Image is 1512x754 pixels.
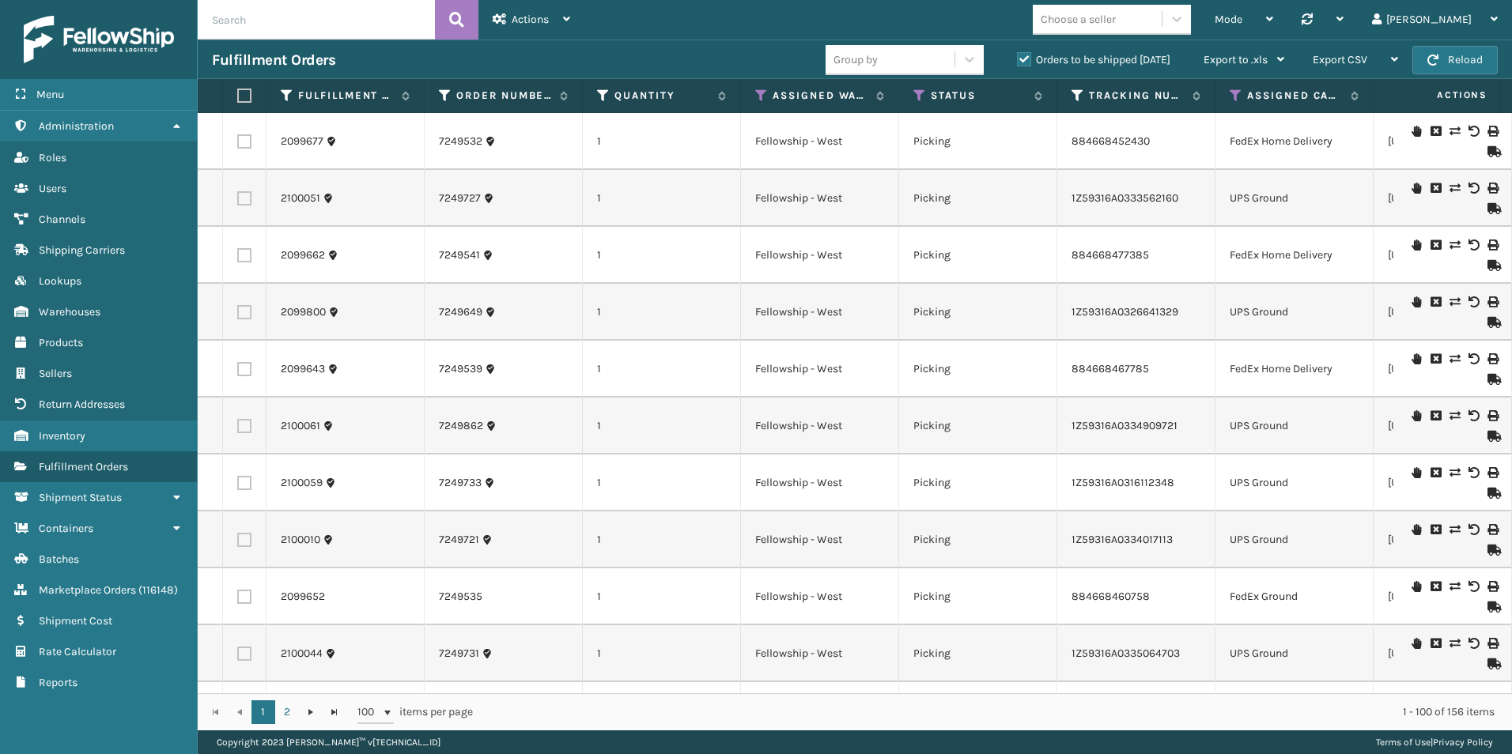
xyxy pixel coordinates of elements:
[1487,353,1497,364] i: Print Label
[39,182,66,195] span: Users
[39,243,125,257] span: Shipping Carriers
[1412,581,1421,592] i: On Hold
[1487,296,1497,307] i: Print Label
[39,367,72,380] span: Sellers
[1487,601,1497,613] i: Mark as Shipped
[299,700,323,724] a: Go to the next page
[1450,296,1459,307] i: Change shipping
[1487,126,1497,137] i: Print Label
[281,589,325,605] a: 2099652
[1469,524,1478,535] i: Void Label
[1487,239,1497,251] i: Print Label
[1431,410,1440,421] i: Cancel Fulfillment Order
[1431,524,1440,535] i: Cancel Fulfillment Order
[1450,581,1459,592] i: Change shipping
[39,398,125,411] span: Return Addresses
[281,646,323,662] a: 2100044
[899,511,1057,568] td: Picking
[39,552,79,566] span: Batches
[741,511,899,568] td: Fellowship - West
[583,170,741,227] td: 1
[1215,170,1374,227] td: UPS Ground
[357,700,473,724] span: items per page
[439,589,482,605] a: 7249535
[1450,126,1459,137] i: Change shipping
[583,227,741,284] td: 1
[741,682,899,739] td: Fellowship - West
[1487,658,1497,669] i: Mark as Shipped
[1450,467,1459,478] i: Change shipping
[1412,239,1421,251] i: On Hold
[1412,410,1421,421] i: On Hold
[439,646,479,662] a: 7249731
[773,89,868,103] label: Assigned Warehouse
[439,361,482,377] a: 7249539
[281,532,320,548] a: 2100010
[1487,581,1497,592] i: Print Label
[583,568,741,625] td: 1
[1215,568,1374,625] td: FedEx Ground
[741,284,899,341] td: Fellowship - West
[439,532,479,548] a: 7249721
[583,511,741,568] td: 1
[1469,638,1478,649] i: Void Label
[1469,467,1478,478] i: Void Label
[298,89,394,103] label: Fulfillment Order Id
[39,522,93,535] span: Containers
[281,247,325,263] a: 2099662
[1487,524,1497,535] i: Print Label
[24,16,174,63] img: logo
[1215,511,1374,568] td: UPS Ground
[323,700,346,724] a: Go to the last page
[1487,260,1497,271] i: Mark as Shipped
[583,113,741,170] td: 1
[1072,419,1177,432] a: 1Z59316A0334909721
[1450,410,1459,421] i: Change shipping
[1431,296,1440,307] i: Cancel Fulfillment Order
[281,134,323,149] a: 2099677
[1487,183,1497,194] i: Print Label
[275,700,299,724] a: 2
[899,625,1057,682] td: Picking
[1487,545,1497,556] i: Mark as Shipped
[1215,284,1374,341] td: UPS Ground
[281,304,326,320] a: 2099800
[1072,533,1173,546] a: 1Z59316A0334017113
[1215,625,1374,682] td: UPS Ground
[741,341,899,398] td: Fellowship - West
[1215,13,1242,26] span: Mode
[1431,126,1440,137] i: Cancel Fulfillment Order
[1204,53,1268,66] span: Export to .xls
[741,227,899,284] td: Fellowship - West
[1469,581,1478,592] i: Void Label
[1487,431,1497,442] i: Mark as Shipped
[281,475,323,491] a: 2100059
[1376,737,1431,748] a: Terms of Use
[1412,524,1421,535] i: On Hold
[614,89,710,103] label: Quantity
[39,274,81,288] span: Lookups
[1487,488,1497,499] i: Mark as Shipped
[899,682,1057,739] td: Picking
[1450,524,1459,535] i: Change shipping
[741,398,899,454] td: Fellowship - West
[1072,248,1149,262] a: 884668477385
[1469,353,1478,364] i: Void Label
[357,704,381,720] span: 100
[1431,183,1440,194] i: Cancel Fulfillment Order
[36,88,64,101] span: Menu
[39,213,85,226] span: Channels
[1376,730,1493,754] div: |
[1450,183,1459,194] i: Change shipping
[741,568,899,625] td: Fellowship - West
[1412,638,1421,649] i: On Hold
[439,190,481,206] a: 7249727
[1072,647,1180,660] a: 1Z59316A0335064703
[583,454,741,511] td: 1
[1450,353,1459,364] i: Change shipping
[1431,581,1440,592] i: Cancel Fulfillment Order
[1215,227,1374,284] td: FedEx Home Delivery
[931,89,1026,103] label: Status
[1433,737,1493,748] a: Privacy Policy
[439,247,480,263] a: 7249541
